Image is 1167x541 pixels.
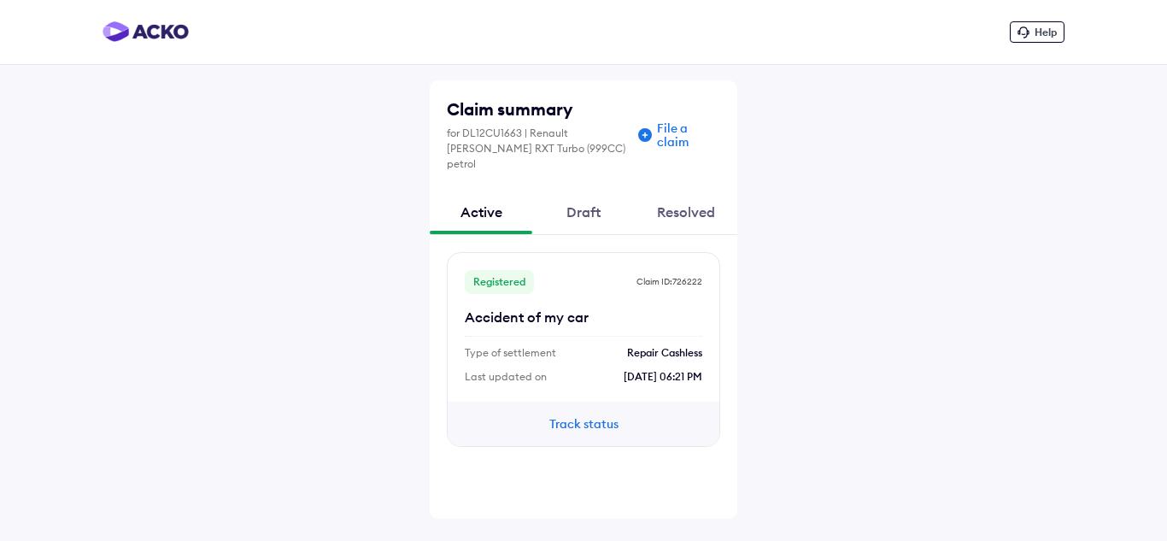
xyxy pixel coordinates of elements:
div: for DL12CU1663 | Renault [PERSON_NAME] RXT Turbo (999CC) petrol [447,126,633,172]
p: Last updated on [465,369,547,385]
p: Type of settlement [465,345,556,361]
p: Accident of my car [465,307,702,327]
img: horizontal-gradient.png [103,21,189,42]
p: Registered [465,270,534,294]
div: File a claim [657,121,720,149]
p: Claim ID: 726222 [636,276,702,288]
div: Claim summary [447,97,633,121]
button: Track status [532,415,635,433]
p: Repair Cashless [627,345,702,361]
div: Active [430,189,532,235]
div: Draft [532,189,635,235]
div: Resolved [635,189,737,235]
img: plus [638,128,652,142]
span: Help [1035,26,1057,38]
p: [DATE] 06:21 PM [624,369,702,385]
